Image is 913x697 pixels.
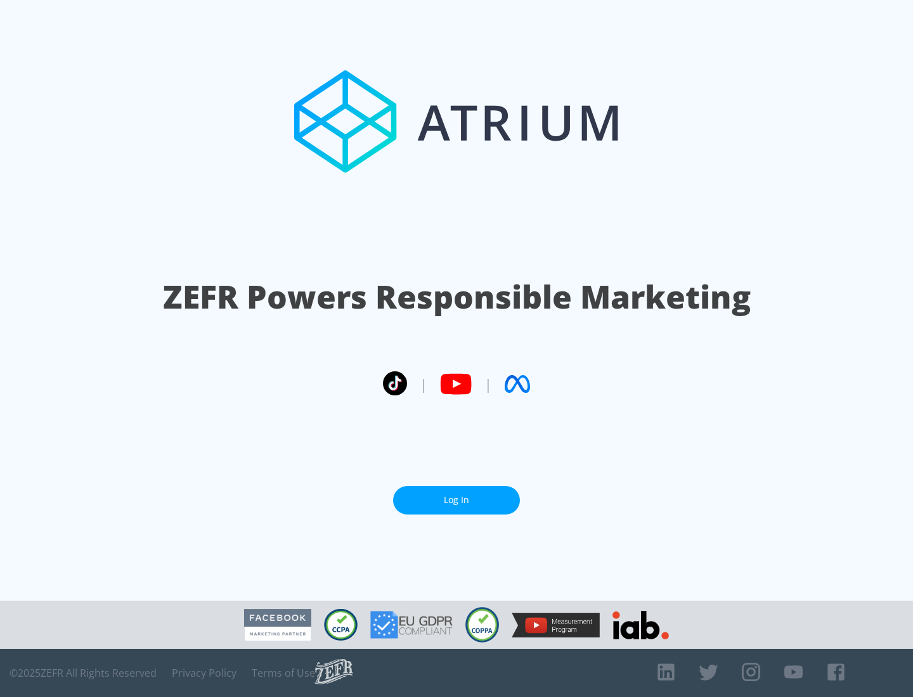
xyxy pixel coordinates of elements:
a: Terms of Use [252,667,315,679]
a: Privacy Policy [172,667,236,679]
span: © 2025 ZEFR All Rights Reserved [10,667,157,679]
h1: ZEFR Powers Responsible Marketing [163,275,751,319]
a: Log In [393,486,520,515]
img: Facebook Marketing Partner [244,609,311,641]
img: COPPA Compliant [465,607,499,643]
img: GDPR Compliant [370,611,453,639]
img: YouTube Measurement Program [512,613,600,637]
span: | [420,374,427,393]
img: IAB [612,611,669,639]
img: CCPA Compliant [324,609,358,641]
span: | [484,374,492,393]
